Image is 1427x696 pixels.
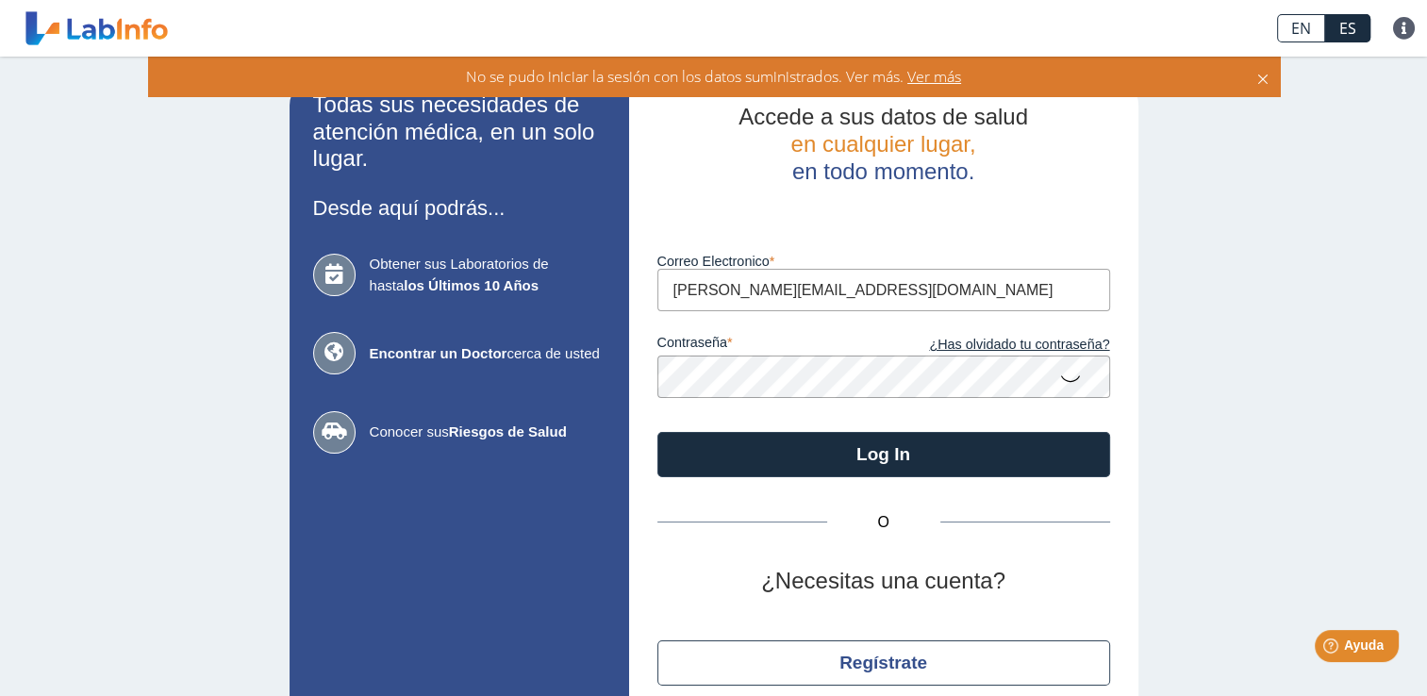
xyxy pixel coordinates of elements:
span: en cualquier lugar, [790,131,975,157]
h2: Todas sus necesidades de atención médica, en un solo lugar. [313,91,606,173]
button: Regístrate [657,640,1110,686]
a: ¿Has olvidado tu contraseña? [884,335,1110,356]
button: Log In [657,432,1110,477]
b: los Últimos 10 Años [404,277,539,293]
span: Accede a sus datos de salud [738,104,1028,129]
b: Encontrar un Doctor [370,345,507,361]
span: cerca de usted [370,343,606,365]
span: No se pudo iniciar la sesión con los datos suministrados. Ver más. [466,66,904,87]
span: Obtener sus Laboratorios de hasta [370,254,606,296]
h3: Desde aquí podrás... [313,196,606,220]
h2: ¿Necesitas una cuenta? [657,568,1110,595]
label: Correo Electronico [657,254,1110,269]
a: ES [1325,14,1370,42]
span: Conocer sus [370,422,606,443]
a: EN [1277,14,1325,42]
span: O [827,511,940,534]
span: Ver más [904,66,961,87]
label: contraseña [657,335,884,356]
b: Riesgos de Salud [449,423,567,439]
iframe: Help widget launcher [1259,622,1406,675]
span: en todo momento. [792,158,974,184]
